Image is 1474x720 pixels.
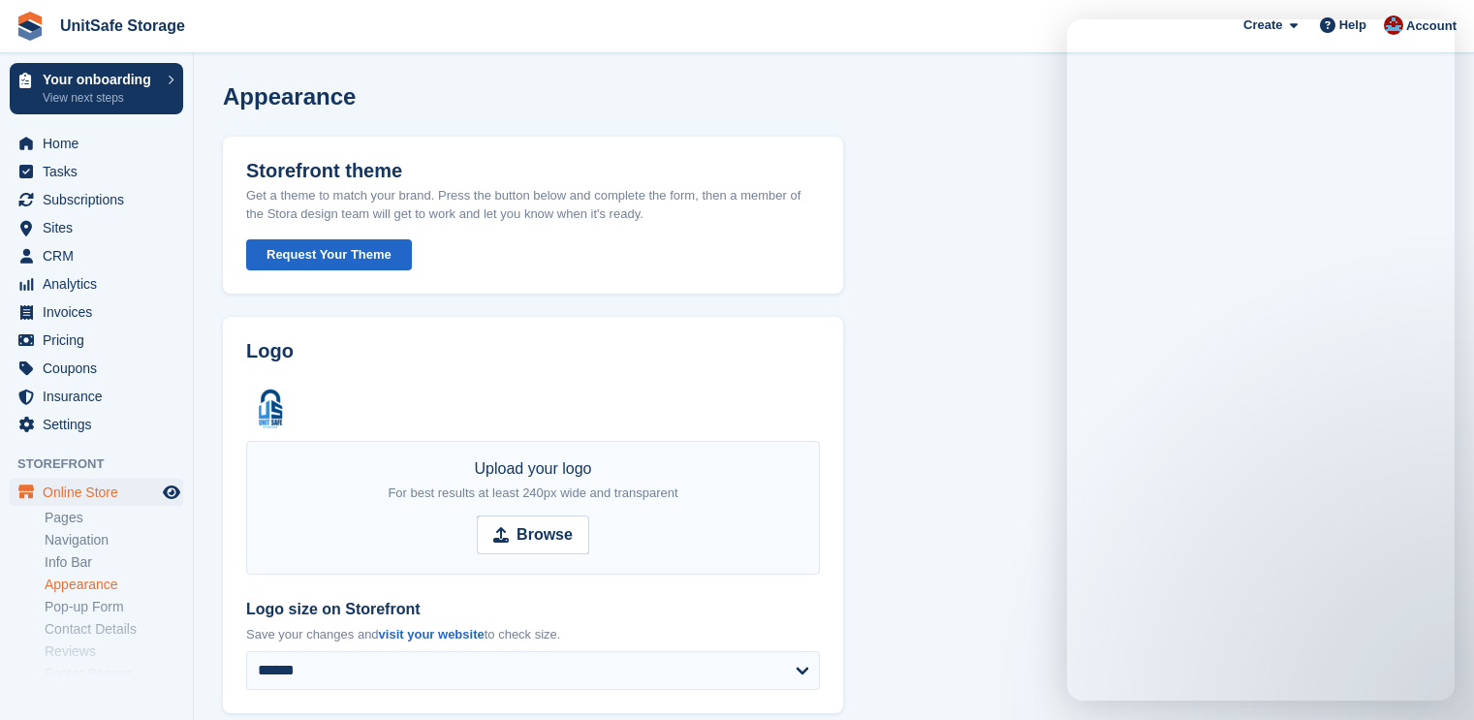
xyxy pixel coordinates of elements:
[10,383,183,410] a: menu
[517,523,573,547] strong: Browse
[477,516,589,554] input: Browse
[10,327,183,354] a: menu
[1384,16,1403,35] img: Danielle Galang
[43,298,159,326] span: Invoices
[246,160,402,182] h2: Storefront theme
[379,627,485,642] a: visit your website
[10,479,183,506] a: menu
[10,130,183,157] a: menu
[43,214,159,241] span: Sites
[43,158,159,185] span: Tasks
[43,73,158,86] p: Your onboarding
[43,270,159,297] span: Analytics
[223,83,356,110] h1: Appearance
[43,186,159,213] span: Subscriptions
[10,242,183,269] a: menu
[160,481,183,504] a: Preview store
[388,457,677,504] div: Upload your logo
[1243,16,1282,35] span: Create
[1339,16,1366,35] span: Help
[43,89,158,107] p: View next steps
[43,411,159,438] span: Settings
[10,355,183,382] a: menu
[388,485,677,500] span: For best results at least 240px wide and transparent
[45,531,183,549] a: Navigation
[45,665,183,683] a: Footer Banner
[43,327,159,354] span: Pricing
[10,63,183,114] a: Your onboarding View next steps
[246,598,820,621] label: Logo size on Storefront
[246,386,295,434] img: 39da822ad550-Unit_Safe_Logo.png
[45,642,183,661] a: Reviews
[246,239,412,271] button: Request Your Theme
[10,270,183,297] a: menu
[43,355,159,382] span: Coupons
[246,625,820,644] p: Save your changes and to check size.
[1067,19,1455,701] iframe: Intercom live chat
[45,509,183,527] a: Pages
[1406,16,1457,36] span: Account
[45,620,183,639] a: Contact Details
[10,411,183,438] a: menu
[43,130,159,157] span: Home
[17,454,193,474] span: Storefront
[52,10,193,42] a: UnitSafe Storage
[10,214,183,241] a: menu
[10,158,183,185] a: menu
[16,12,45,41] img: stora-icon-8386f47178a22dfd0bd8f6a31ec36ba5ce8667c1dd55bd0f319d3a0aa187defe.svg
[10,186,183,213] a: menu
[246,340,820,362] h2: Logo
[45,553,183,572] a: Info Bar
[45,598,183,616] a: Pop-up Form
[45,576,183,594] a: Appearance
[43,383,159,410] span: Insurance
[10,298,183,326] a: menu
[246,186,820,224] p: Get a theme to match your brand. Press the button below and complete the form, then a member of t...
[43,479,159,506] span: Online Store
[43,242,159,269] span: CRM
